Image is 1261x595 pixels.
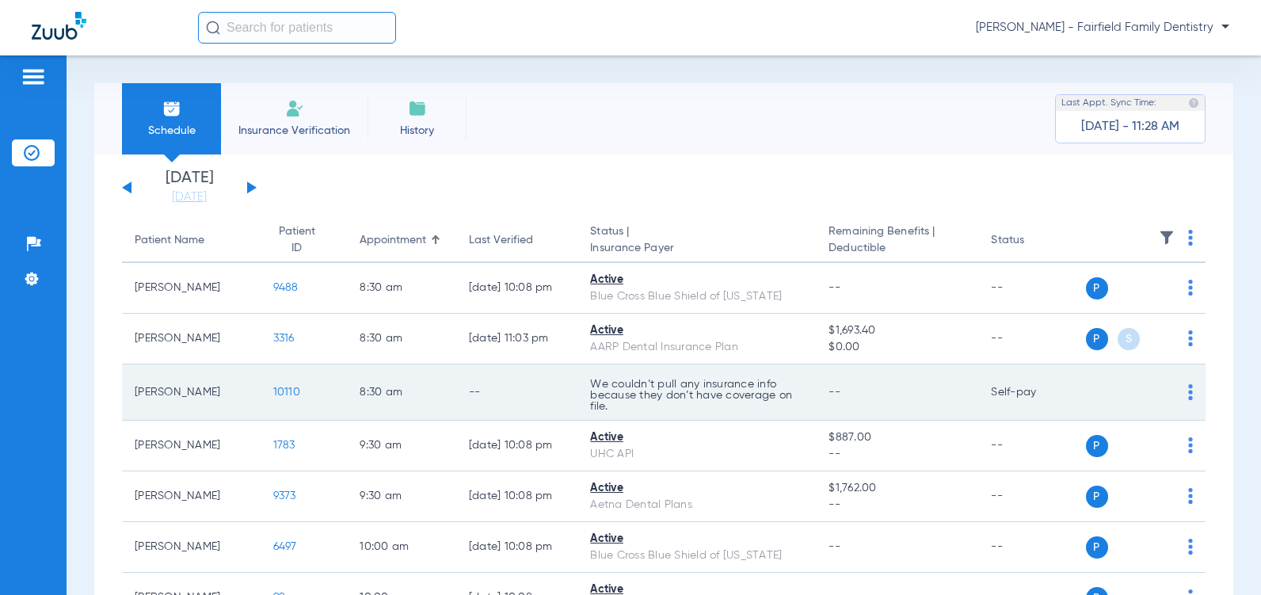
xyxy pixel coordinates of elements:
td: [PERSON_NAME] [122,522,261,573]
td: 8:30 AM [347,364,455,421]
span: 10110 [273,387,300,398]
span: $1,693.40 [829,322,966,339]
td: Self-pay [978,364,1085,421]
td: [DATE] 10:08 PM [456,471,577,522]
div: Last Verified [469,232,533,249]
td: [DATE] 10:08 PM [456,522,577,573]
div: Patient Name [135,232,248,249]
img: group-dot-blue.svg [1188,437,1193,453]
td: -- [978,471,1085,522]
td: 9:30 AM [347,421,455,471]
span: -- [829,497,966,513]
td: [DATE] 11:03 PM [456,314,577,364]
th: Status [978,219,1085,263]
span: [DATE] - 11:28 AM [1081,119,1179,135]
img: group-dot-blue.svg [1188,330,1193,346]
span: Schedule [134,123,209,139]
div: Patient ID [273,223,335,257]
span: -- [829,541,840,552]
div: Last Verified [469,232,565,249]
div: Appointment [360,232,443,249]
img: group-dot-blue.svg [1188,384,1193,400]
span: P [1086,486,1108,508]
td: [PERSON_NAME] [122,421,261,471]
span: 9488 [273,282,299,293]
span: $887.00 [829,429,966,446]
div: Aetna Dental Plans [590,497,803,513]
img: group-dot-blue.svg [1188,280,1193,296]
td: [PERSON_NAME] [122,314,261,364]
span: Insurance Verification [233,123,356,139]
div: Active [590,272,803,288]
div: Patient Name [135,232,204,249]
div: Blue Cross Blue Shield of [US_STATE] [590,547,803,564]
td: [PERSON_NAME] [122,364,261,421]
div: Active [590,531,803,547]
td: [PERSON_NAME] [122,263,261,314]
img: History [408,99,427,118]
td: -- [456,364,577,421]
span: P [1086,435,1108,457]
iframe: Chat Widget [1182,519,1261,595]
span: Deductible [829,240,966,257]
img: filter.svg [1159,230,1175,246]
span: History [379,123,455,139]
img: group-dot-blue.svg [1188,488,1193,504]
span: P [1086,536,1108,559]
span: P [1086,328,1108,350]
div: Appointment [360,232,426,249]
span: -- [829,282,840,293]
span: -- [829,446,966,463]
td: 8:30 AM [347,263,455,314]
span: 1783 [273,440,295,451]
span: 6497 [273,541,297,552]
span: $0.00 [829,339,966,356]
span: $1,762.00 [829,480,966,497]
img: hamburger-icon [21,67,46,86]
span: Last Appt. Sync Time: [1061,95,1156,111]
th: Remaining Benefits | [816,219,978,263]
div: Active [590,429,803,446]
td: 9:30 AM [347,471,455,522]
td: -- [978,263,1085,314]
div: Blue Cross Blue Shield of [US_STATE] [590,288,803,305]
span: 9373 [273,490,296,502]
td: -- [978,421,1085,471]
span: P [1086,277,1108,299]
div: UHC API [590,446,803,463]
td: -- [978,522,1085,573]
td: [PERSON_NAME] [122,471,261,522]
img: group-dot-blue.svg [1188,230,1193,246]
td: 8:30 AM [347,314,455,364]
div: Patient ID [273,223,321,257]
a: [DATE] [142,189,237,205]
td: [DATE] 10:08 PM [456,263,577,314]
td: 10:00 AM [347,522,455,573]
td: -- [978,314,1085,364]
span: S [1118,328,1140,350]
img: Schedule [162,99,181,118]
span: Insurance Payer [590,240,803,257]
div: AARP Dental Insurance Plan [590,339,803,356]
input: Search for patients [198,12,396,44]
img: Search Icon [206,21,220,35]
li: [DATE] [142,170,237,205]
span: 3316 [273,333,295,344]
span: [PERSON_NAME] - Fairfield Family Dentistry [976,20,1229,36]
img: Zuub Logo [32,12,86,40]
div: Active [590,322,803,339]
td: [DATE] 10:08 PM [456,421,577,471]
div: Active [590,480,803,497]
p: We couldn’t pull any insurance info because they don’t have coverage on file. [590,379,803,412]
img: last sync help info [1188,97,1199,109]
th: Status | [577,219,816,263]
span: -- [829,387,840,398]
img: Manual Insurance Verification [285,99,304,118]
